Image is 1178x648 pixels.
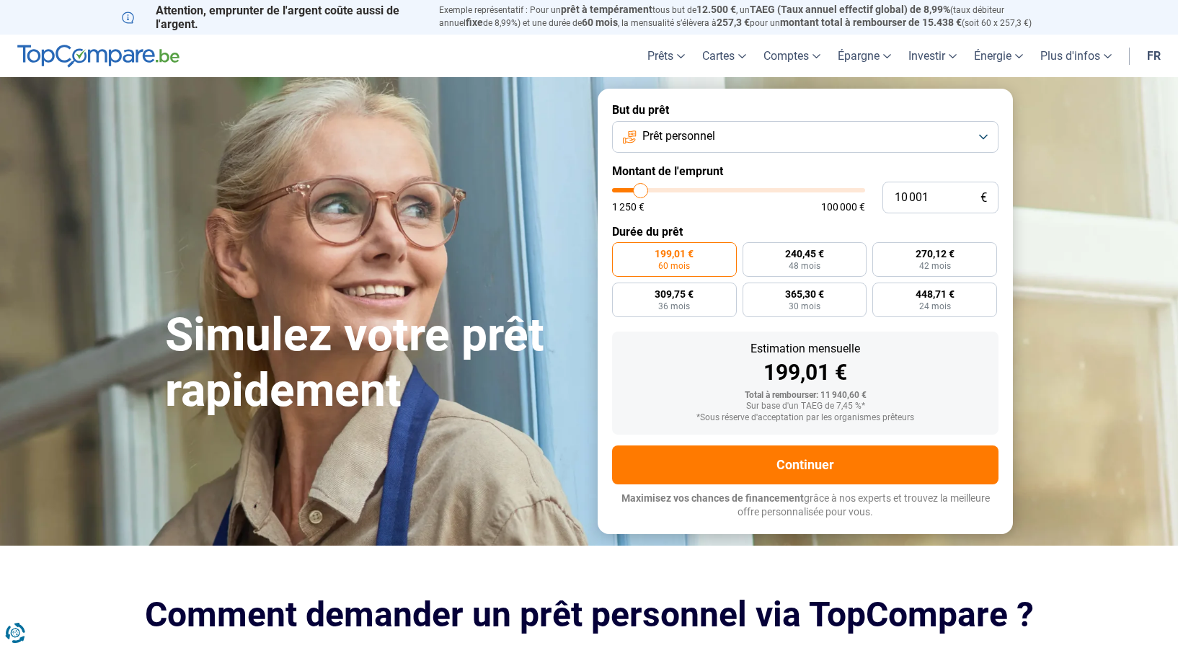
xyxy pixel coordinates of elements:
[624,413,987,423] div: *Sous réserve d'acceptation par les organismes prêteurs
[1138,35,1169,77] a: fr
[780,17,962,28] span: montant total à rembourser de 15.438 €
[612,445,998,484] button: Continuer
[612,492,998,520] p: grâce à nos experts et trouvez la meilleure offre personnalisée pour vous.
[624,401,987,412] div: Sur base d'un TAEG de 7,45 %*
[439,4,1056,30] p: Exemple représentatif : Pour un tous but de , un (taux débiteur annuel de 8,99%) et une durée de ...
[658,262,690,270] span: 60 mois
[789,262,820,270] span: 48 mois
[785,249,824,259] span: 240,45 €
[655,249,694,259] span: 199,01 €
[694,35,755,77] a: Cartes
[1032,35,1120,77] a: Plus d'infos
[750,4,950,15] span: TAEG (Taux annuel effectif global) de 8,99%
[916,249,955,259] span: 270,12 €
[717,17,750,28] span: 257,3 €
[612,103,998,117] label: But du prêt
[561,4,652,15] span: prêt à tempérament
[612,202,645,212] span: 1 250 €
[755,35,829,77] a: Comptes
[122,4,422,31] p: Attention, emprunter de l'argent coûte aussi de l'argent.
[789,302,820,311] span: 30 mois
[624,343,987,355] div: Estimation mensuelle
[980,192,987,204] span: €
[639,35,694,77] a: Prêts
[829,35,900,77] a: Épargne
[165,308,580,419] h1: Simulez votre prêt rapidement
[466,17,483,28] span: fixe
[785,289,824,299] span: 365,30 €
[821,202,865,212] span: 100 000 €
[696,4,736,15] span: 12.500 €
[655,289,694,299] span: 309,75 €
[658,302,690,311] span: 36 mois
[17,45,180,68] img: TopCompare
[900,35,965,77] a: Investir
[919,302,951,311] span: 24 mois
[642,128,715,144] span: Prêt personnel
[612,225,998,239] label: Durée du prêt
[916,289,955,299] span: 448,71 €
[122,595,1056,634] h2: Comment demander un prêt personnel via TopCompare ?
[919,262,951,270] span: 42 mois
[612,164,998,178] label: Montant de l'emprunt
[582,17,618,28] span: 60 mois
[624,362,987,383] div: 199,01 €
[621,492,804,504] span: Maximisez vos chances de financement
[965,35,1032,77] a: Énergie
[612,121,998,153] button: Prêt personnel
[624,391,987,401] div: Total à rembourser: 11 940,60 €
